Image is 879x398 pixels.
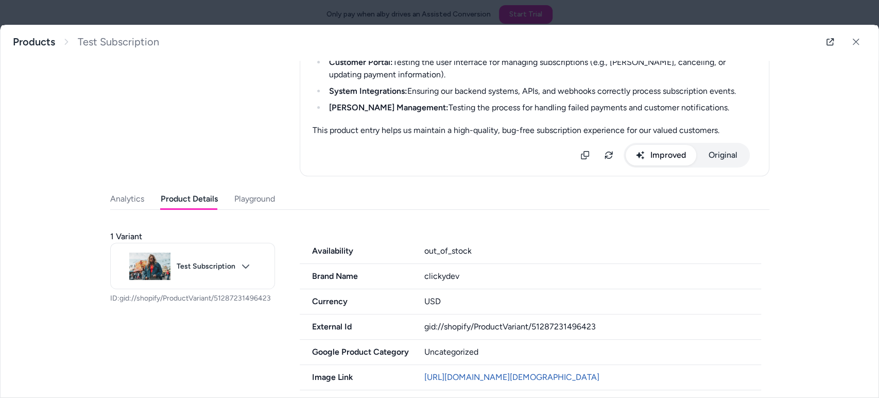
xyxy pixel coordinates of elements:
span: Currency [300,295,412,308]
button: Improved [626,145,696,165]
span: Google Product Category [300,346,412,358]
span: Availability [300,245,412,257]
li: Ensuring our backend systems, APIs, and webhooks correctly process subscription events. [326,85,756,97]
button: Original [698,145,748,165]
strong: Customer Portal: [329,57,393,67]
div: Uncategorized [424,346,761,358]
p: ID: gid://shopify/ProductVariant/51287231496423 [110,293,275,304]
li: Testing the user interface for managing subscriptions (e.g., [PERSON_NAME], canceling, or updatin... [326,56,756,81]
img: young-female-models-denim_925x_1ac8feef-335e-430c-89cb-e14d16fa3f46.jpg [129,245,170,287]
button: Playground [234,189,275,209]
div: clickydev [424,270,761,283]
span: External Id [300,321,412,333]
div: gid://shopify/ProductVariant/51287231496423 [424,321,761,333]
a: [URL][DOMAIN_NAME][DEMOGRAPHIC_DATA] [424,372,599,382]
strong: System Integrations: [329,86,407,96]
span: Image Link [300,371,412,384]
a: Products [13,36,55,48]
button: Product Details [161,189,218,209]
li: Testing the process for handling failed payments and customer notifications. [326,102,756,114]
span: Brand Name [300,270,412,283]
button: Test Subscription [110,243,275,289]
div: out_of_stock [424,245,761,257]
button: Analytics [110,189,144,209]
nav: breadcrumb [13,36,159,48]
span: Test Subscription [177,262,235,271]
div: USD [424,295,761,308]
div: This product entry helps us maintain a high-quality, bug-free subscription experience for our val... [313,124,756,137]
span: Test Subscription [78,36,159,48]
strong: [PERSON_NAME] Management: [329,103,449,112]
span: 1 Variant [110,230,142,243]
